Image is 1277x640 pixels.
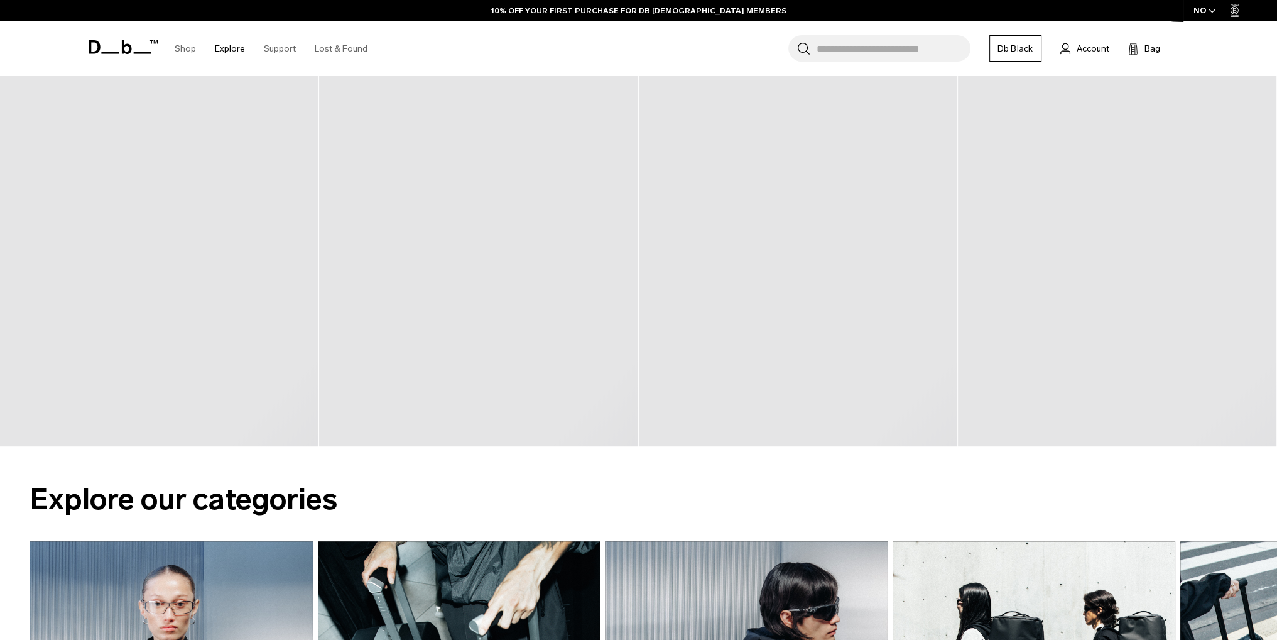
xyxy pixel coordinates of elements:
h2: Explore our categories [30,477,1247,522]
nav: Main Navigation [165,21,377,76]
button: Bag [1128,41,1160,56]
a: Support [264,26,296,71]
a: Account [1060,41,1109,56]
a: 10% OFF YOUR FIRST PURCHASE FOR DB [DEMOGRAPHIC_DATA] MEMBERS [491,5,786,16]
a: Db Black [989,35,1041,62]
span: Account [1077,42,1109,55]
a: Explore [215,26,245,71]
a: Shop [175,26,196,71]
a: Lost & Found [315,26,367,71]
span: Bag [1144,42,1160,55]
